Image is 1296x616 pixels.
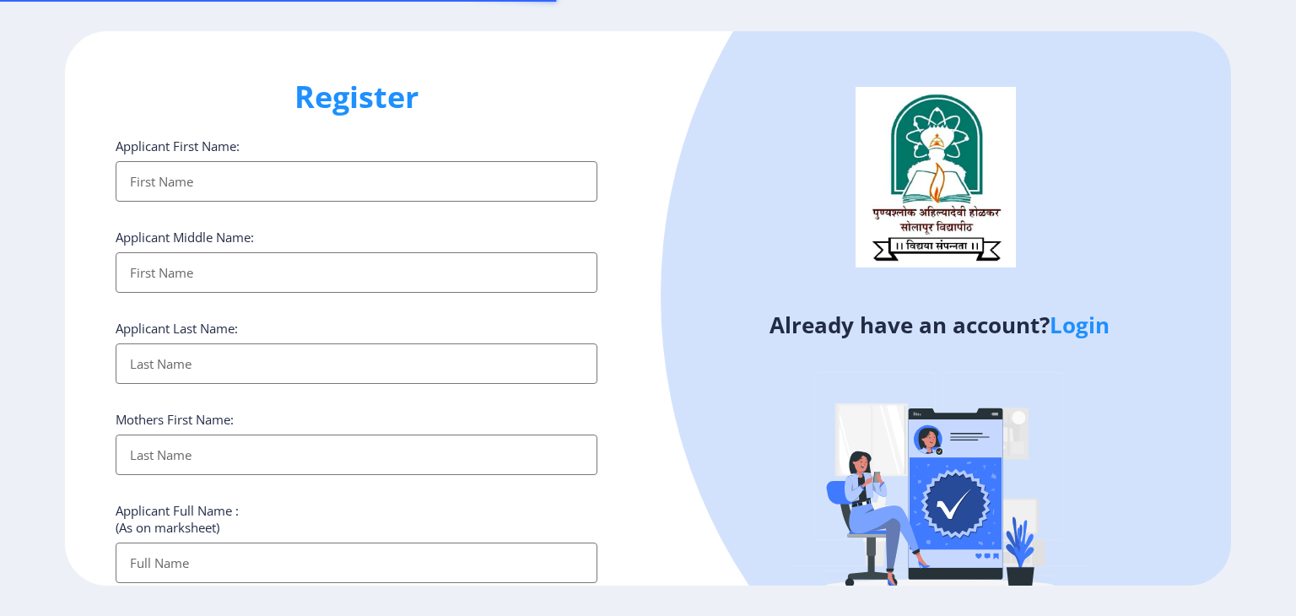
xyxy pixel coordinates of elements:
a: Login [1050,310,1110,340]
label: Applicant First Name: [116,138,240,154]
input: First Name [116,161,597,202]
h4: Already have an account? [661,311,1218,338]
input: Last Name [116,343,597,384]
label: Mothers First Name: [116,411,234,428]
h1: Register [116,77,597,117]
input: Full Name [116,543,597,583]
input: First Name [116,252,597,293]
label: Applicant Middle Name: [116,229,254,246]
input: Last Name [116,435,597,475]
label: Applicant Last Name: [116,320,238,337]
label: Applicant Full Name : (As on marksheet) [116,502,239,536]
img: logo [856,87,1016,267]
